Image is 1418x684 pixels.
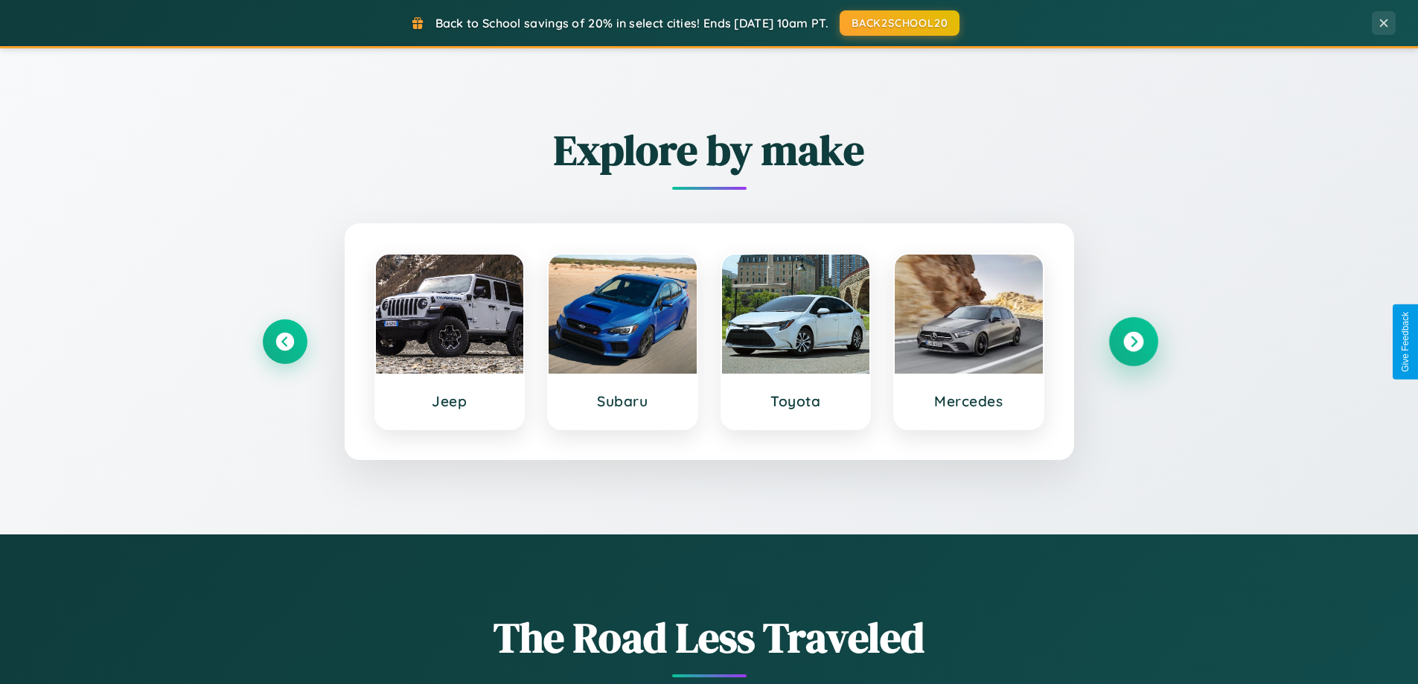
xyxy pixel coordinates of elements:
[563,392,682,410] h3: Subaru
[737,392,855,410] h3: Toyota
[263,121,1156,179] h2: Explore by make
[1400,312,1411,372] div: Give Feedback
[910,392,1028,410] h3: Mercedes
[391,392,509,410] h3: Jeep
[840,10,959,36] button: BACK2SCHOOL20
[263,609,1156,666] h1: The Road Less Traveled
[435,16,828,31] span: Back to School savings of 20% in select cities! Ends [DATE] 10am PT.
